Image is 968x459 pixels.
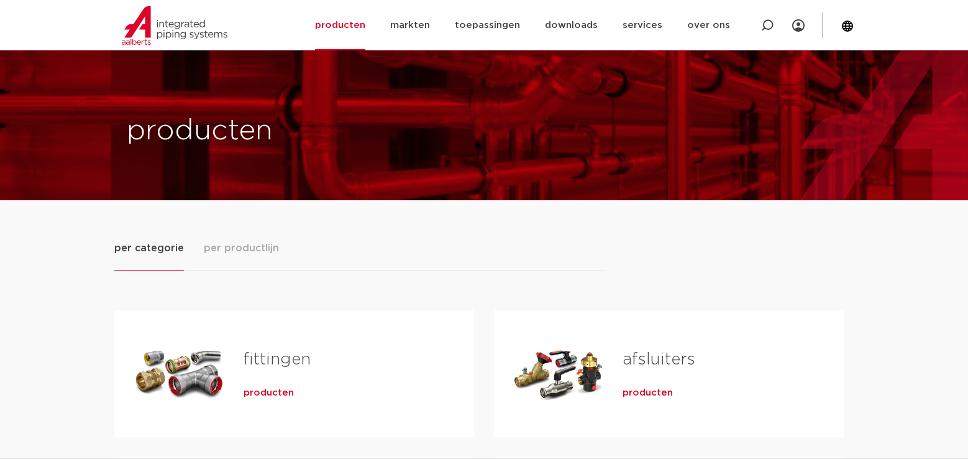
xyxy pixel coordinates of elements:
a: afsluiters [623,351,695,368]
span: per categorie [114,241,184,256]
a: producten [623,387,673,399]
span: per productlijn [204,241,279,256]
a: fittingen [244,351,311,368]
h1: producten [127,111,478,151]
a: producten [244,387,294,399]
